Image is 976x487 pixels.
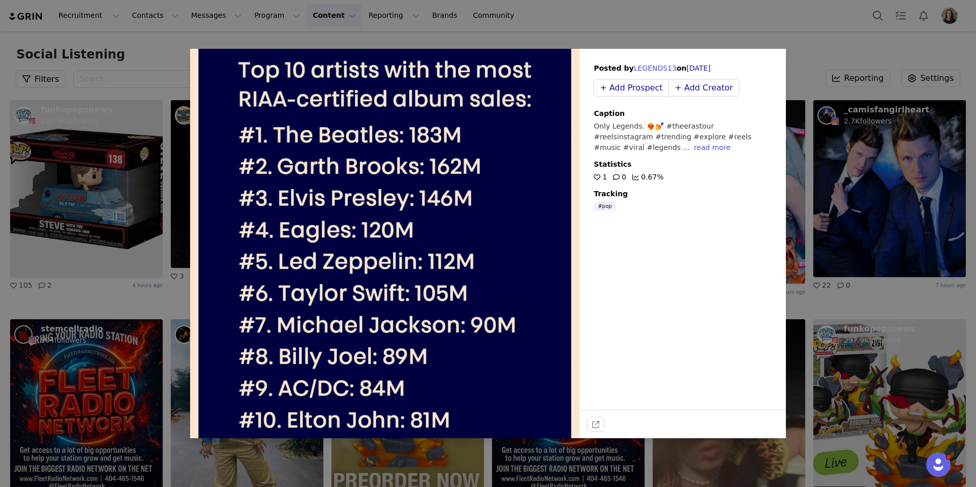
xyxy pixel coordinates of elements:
[677,64,687,72] span: on
[602,172,607,182] p: 1
[622,172,626,182] p: 0
[641,172,663,182] p: 0.67%
[594,64,633,72] span: Posted by
[634,64,677,72] a: LEGENDS13
[594,108,772,119] p: Caption
[669,80,739,96] button: + Add Creator
[588,417,604,432] button: external-link
[694,143,730,151] div: read more
[598,202,612,210] p: #pop
[594,159,772,170] p: Statistics
[594,121,772,153] p: Only Legends. ❤️‍🔥💅 #theerastour #reelsinstagram #trending #explore #reels #music #viral #legends...
[926,452,951,477] iframe: Intercom live chat
[594,189,772,199] p: Tracking
[594,80,668,96] button: + Add Prospect
[687,64,711,72] span: [DATE]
